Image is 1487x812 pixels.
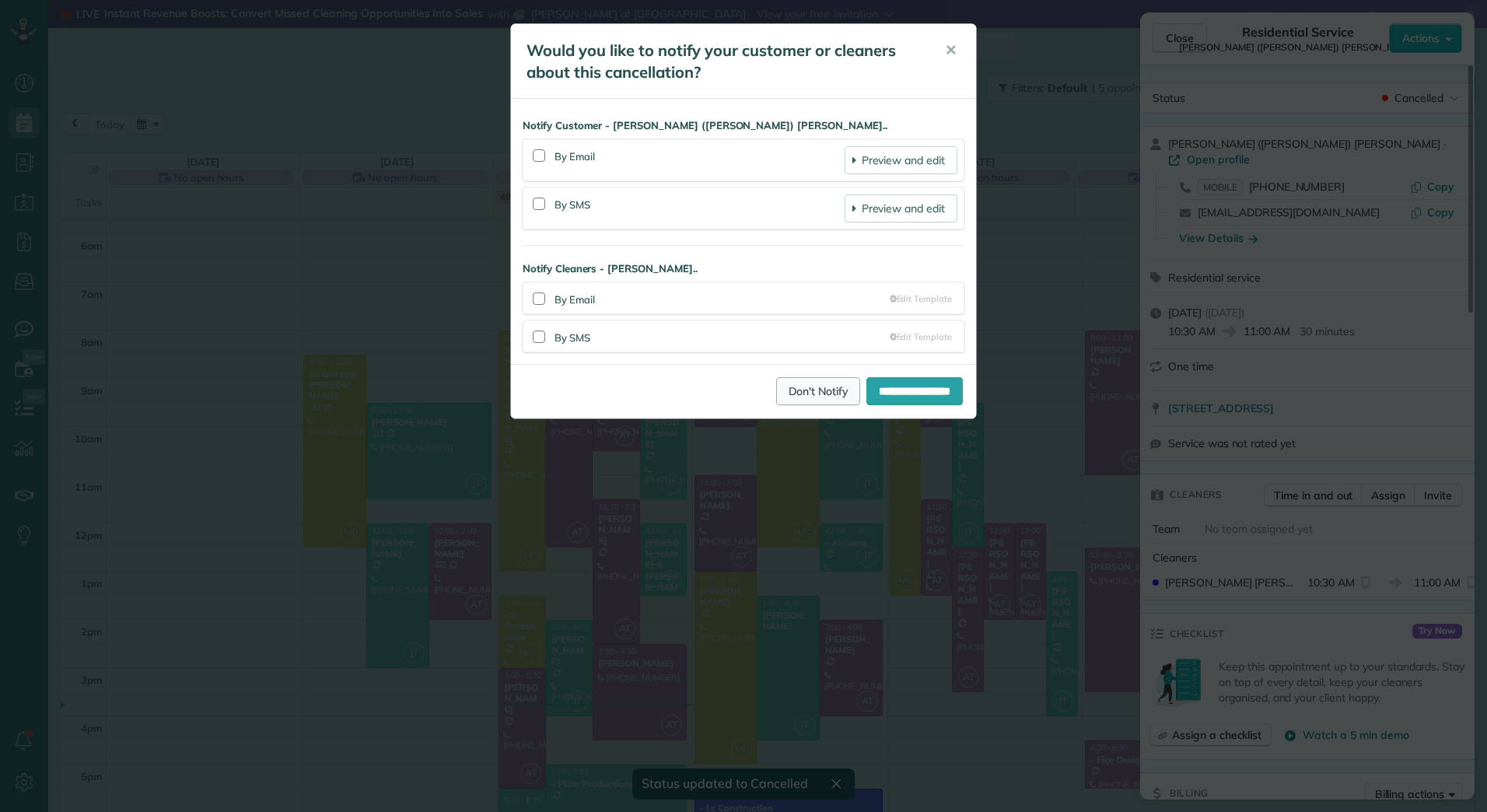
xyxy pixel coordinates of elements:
span: ✕ [945,41,957,59]
a: Edit Template [890,292,952,305]
div: By SMS [555,327,890,345]
a: Edit Template [890,331,952,343]
div: By Email [555,289,890,307]
strong: Notify Cleaners - [PERSON_NAME].. [523,261,964,276]
h5: Would you like to notify your customer or cleaners about this cancellation? [527,40,923,83]
div: By Email [555,146,845,174]
div: By SMS [555,194,845,222]
strong: Notify Customer - [PERSON_NAME] ([PERSON_NAME]) [PERSON_NAME].. [523,118,964,133]
a: Preview and edit [845,194,957,222]
a: Don't Notify [776,377,860,405]
a: Preview and edit [845,146,957,174]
